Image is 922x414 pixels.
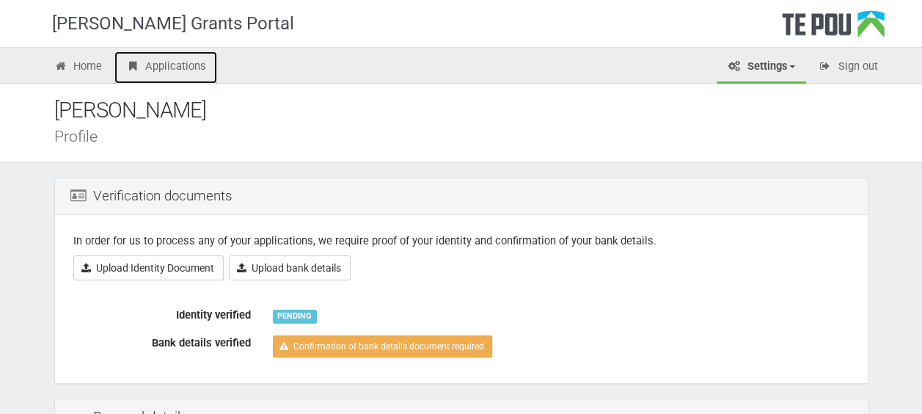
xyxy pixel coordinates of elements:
[273,335,492,357] a: Confirmation of bank details document required
[54,95,890,126] div: [PERSON_NAME]
[114,51,217,84] a: Applications
[55,178,868,215] div: Verification documents
[782,10,885,47] div: Te Pou Logo
[73,255,224,280] a: Upload Identity Document
[62,330,262,351] label: Bank details verified
[808,51,889,84] a: Sign out
[229,255,351,280] a: Upload bank details
[273,310,317,323] div: PENDING
[43,51,114,84] a: Home
[73,233,849,249] p: In order for us to process any of your applications, we require proof of your identity and confir...
[717,51,806,84] a: Settings
[54,128,890,144] div: Profile
[62,302,262,323] label: Identity verified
